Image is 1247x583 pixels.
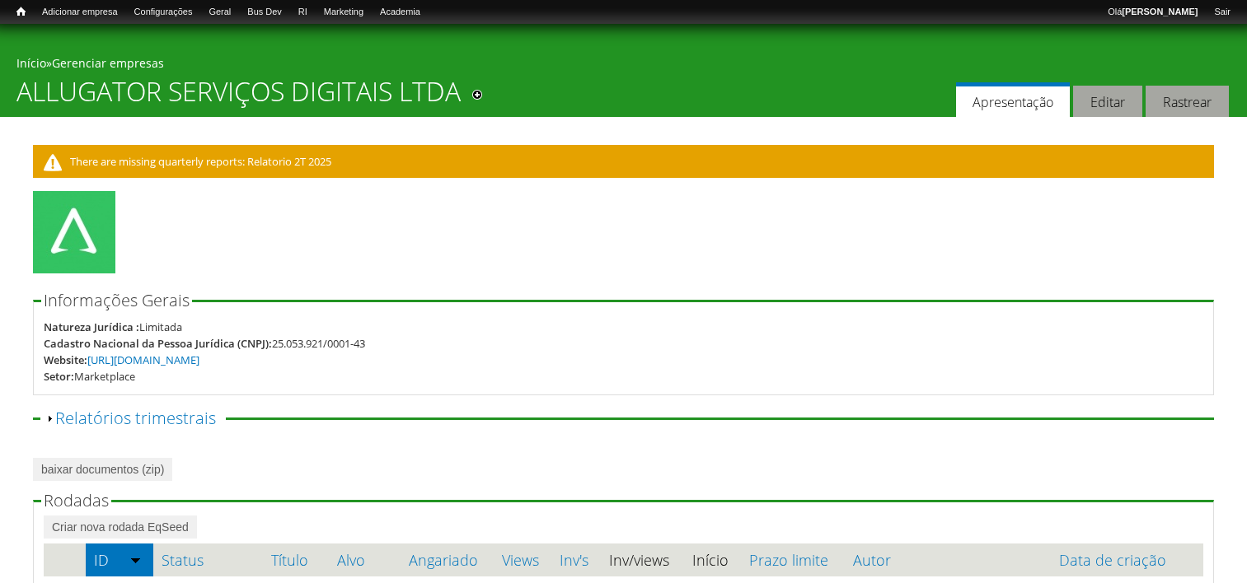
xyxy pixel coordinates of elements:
[74,368,135,385] div: Marketplace
[1146,86,1229,118] a: Rastrear
[16,76,461,117] h1: ALLUGATOR SERVIÇOS DIGITAIS LTDA
[44,289,190,311] span: Informações Gerais
[956,82,1070,118] a: Apresentação
[200,4,239,21] a: Geral
[239,4,290,21] a: Bus Dev
[33,458,172,481] a: baixar documentos (zip)
[1099,4,1206,21] a: Olá[PERSON_NAME]
[337,552,392,568] a: Alvo
[87,352,199,367] a: [URL][DOMAIN_NAME]
[1059,552,1177,568] a: Data de criação
[130,554,141,565] img: ordem crescente
[601,543,684,576] th: Inv/views
[749,552,837,568] a: Prazo limite
[44,368,74,385] div: Setor:
[44,515,197,539] a: Criar nova rodada EqSeed
[34,4,126,21] a: Adicionar empresa
[55,407,216,429] a: Relatórios trimestrais
[409,552,485,568] a: Angariado
[33,145,1214,178] div: There are missing quarterly reports: Relatorio 2T 2025
[316,4,372,21] a: Marketing
[1206,4,1239,21] a: Sair
[126,4,201,21] a: Configurações
[16,55,46,71] a: Início
[1122,7,1198,16] strong: [PERSON_NAME]
[139,319,182,335] div: Limitada
[44,319,139,335] div: Natureza Jurídica :
[44,489,109,511] span: Rodadas
[853,552,1043,568] a: Autor
[52,55,164,71] a: Gerenciar empresas
[44,335,272,352] div: Cadastro Nacional da Pessoa Jurídica (CNPJ):
[290,4,316,21] a: RI
[271,552,321,568] a: Título
[560,552,593,568] a: Inv's
[8,4,34,20] a: Início
[502,552,544,568] a: Views
[684,543,741,576] th: Início
[1073,86,1142,118] a: Editar
[44,352,87,368] div: Website:
[162,552,254,568] a: Status
[272,335,365,352] div: 25.053.921/0001-43
[94,552,145,568] a: ID
[372,4,429,21] a: Academia
[16,6,26,17] span: Início
[16,55,1231,76] div: »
